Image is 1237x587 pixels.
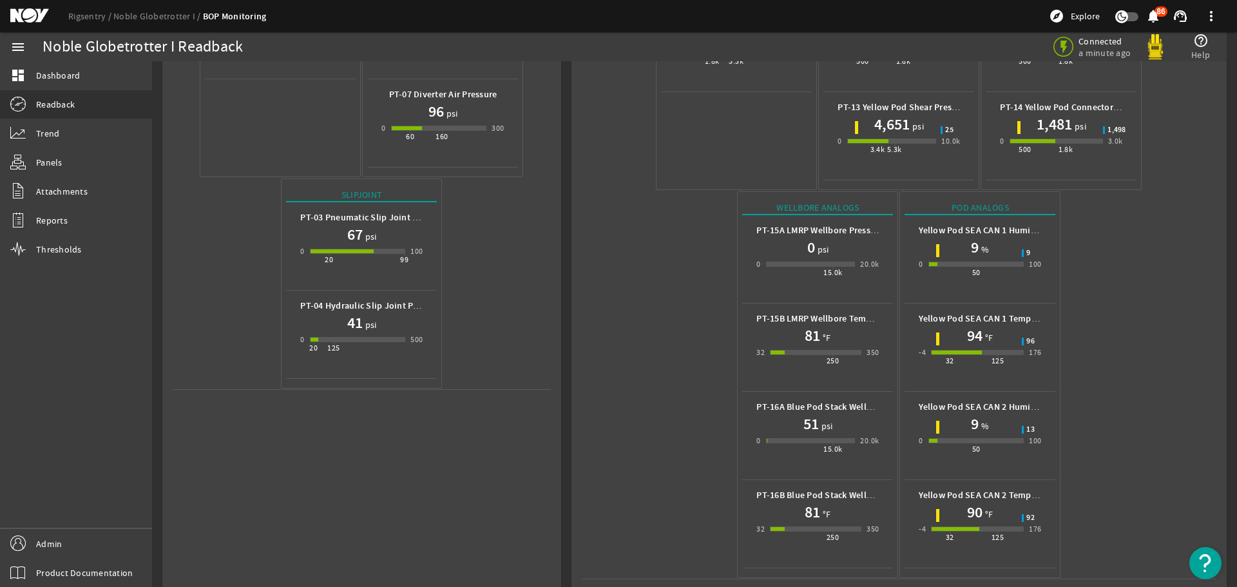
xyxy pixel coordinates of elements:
span: Trend [36,127,59,140]
span: Help [1191,48,1210,61]
div: 500 [1019,55,1031,68]
button: Open Resource Center [1189,547,1222,579]
span: 96 [1026,338,1035,345]
div: Noble Globetrotter I Readback [43,41,243,53]
span: °F [820,508,831,521]
div: 32 [946,354,954,367]
b: PT-07 Diverter Air Pressure [389,88,497,101]
div: 0 [919,434,923,447]
div: Wellbore Analogs [742,201,893,215]
span: 25 [945,126,954,134]
div: 176 [1029,523,1041,535]
div: 1.8k [1059,55,1073,68]
div: 20.0k [860,258,879,271]
b: Yellow Pod SEA CAN 2 Temperature [919,489,1060,501]
b: PT-16B Blue Pod Stack Wellbore Temperature [756,489,939,501]
span: Connected [1079,35,1133,47]
div: 32 [756,523,765,535]
h1: 90 [967,502,983,523]
div: 1.8k [1059,143,1073,156]
button: more_vert [1196,1,1227,32]
span: Explore [1071,10,1100,23]
b: PT-13 Yellow Pod Shear Pressure [838,101,969,113]
div: 5.3k [887,143,902,156]
h1: 81 [805,502,820,523]
b: Yellow Pod SEA CAN 1 Humidity [919,224,1046,236]
div: 0 [838,135,841,148]
span: Attachments [36,185,88,198]
span: 92 [1026,514,1035,522]
mat-icon: support_agent [1173,8,1188,24]
div: 100 [1029,258,1041,271]
div: 50 [972,266,981,279]
div: 250 [827,531,839,544]
span: % [979,419,989,432]
mat-icon: menu [10,39,26,55]
span: psi [815,243,829,256]
div: 20 [325,253,333,266]
h1: 94 [967,325,983,346]
span: Reports [36,214,68,227]
span: psi [363,318,377,331]
div: 0 [381,122,385,135]
span: a minute ago [1079,47,1133,59]
img: Yellowpod.svg [1142,34,1168,60]
span: Thresholds [36,243,82,256]
span: psi [1072,120,1086,133]
div: 350 [867,523,879,535]
h1: 67 [347,224,363,245]
div: 3.4k [870,143,885,156]
mat-icon: help_outline [1193,33,1209,48]
div: 10.0k [941,135,960,148]
b: PT-04 Hydraulic Slip Joint Pressure [300,300,443,312]
div: 99 [400,253,408,266]
div: 125 [992,531,1004,544]
div: 20 [309,342,318,354]
div: 0 [300,333,304,346]
div: 3.0k [1108,135,1123,148]
div: 20.0k [860,434,879,447]
h1: 1,481 [1037,114,1072,135]
b: Yellow Pod SEA CAN 2 Humidity [919,401,1046,413]
div: 15.0k [823,266,842,279]
h1: 9 [971,237,979,258]
a: BOP Monitoring [203,10,267,23]
b: PT-15B LMRP Wellbore Temperature [756,313,901,325]
div: 350 [867,346,879,359]
h1: 0 [807,237,815,258]
div: 60 [406,130,414,143]
span: Admin [36,537,62,550]
div: 125 [327,342,340,354]
div: 3.3k [729,55,743,68]
span: psi [910,120,924,133]
b: Yellow Pod SEA CAN 1 Temperature [919,313,1060,325]
mat-icon: explore [1049,8,1064,24]
b: PT-03 Pneumatic Slip Joint Pressure [300,211,447,224]
span: Dashboard [36,69,80,82]
mat-icon: notifications [1146,8,1161,24]
div: 0 [756,258,760,271]
span: psi [819,419,833,432]
b: PT-15A LMRP Wellbore Pressure [756,224,883,236]
b: PT-14 Yellow Pod Connector POCV Lock Pressure [1000,101,1194,113]
div: 0 [756,434,760,447]
span: 13 [1026,426,1035,434]
span: °F [820,331,831,344]
span: psi [444,107,458,120]
div: Pod Analogs [905,201,1055,215]
div: 500 [856,55,868,68]
div: 0 [919,258,923,271]
div: -4 [919,523,926,535]
h1: 9 [971,414,979,434]
div: 500 [1019,143,1031,156]
div: 100 [1029,434,1041,447]
div: 1.8k [705,55,720,68]
span: 9 [1026,249,1030,257]
div: 176 [1029,346,1041,359]
button: Explore [1044,6,1105,26]
div: Slipjoint [286,188,437,202]
span: Product Documentation [36,566,133,579]
a: Noble Globetrotter I [113,10,203,22]
div: 500 [410,333,423,346]
mat-icon: dashboard [10,68,26,83]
